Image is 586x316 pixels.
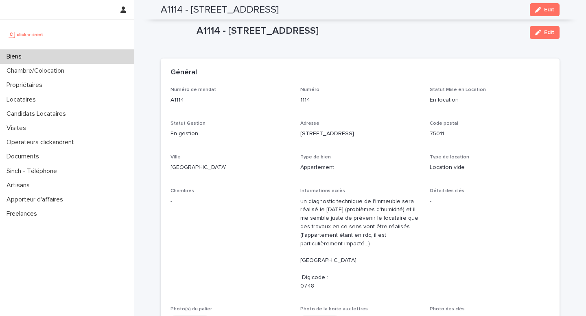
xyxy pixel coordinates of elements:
[530,26,560,39] button: Edit
[430,188,464,193] span: Détail des clés
[3,81,49,89] p: Propriétaires
[3,139,81,146] p: Operateurs clickandrent
[544,30,554,35] span: Edit
[300,87,319,92] span: Numéro
[171,188,194,193] span: Chambres
[3,182,36,189] p: Artisans
[171,87,216,92] span: Numéro de mandat
[430,163,550,172] p: Location vide
[430,130,550,138] p: 75011
[530,3,560,16] button: Edit
[197,25,523,37] p: A1114 - [STREET_ADDRESS]
[430,307,465,312] span: Photo des clés
[430,155,469,160] span: Type de location
[3,96,42,104] p: Locataires
[171,155,181,160] span: Ville
[171,130,291,138] p: En gestion
[300,307,368,312] span: Photo de la boîte aux lettres
[3,67,71,75] p: Chambre/Colocation
[3,53,28,61] p: Biens
[3,124,33,132] p: Visites
[171,197,291,206] p: -
[430,96,550,104] p: En location
[300,163,420,172] p: Appartement
[300,155,331,160] span: Type de bien
[300,96,420,104] p: 1114
[171,96,291,104] p: A1114
[171,163,291,172] p: [GEOGRAPHIC_DATA]
[430,121,458,126] span: Code postal
[300,197,420,290] p: un diagnostic technique de l'immeuble sera réalisé le [DATE] (problèmes d'humidité) et il me semb...
[171,307,212,312] span: Photo(s) du palier
[171,121,206,126] span: Statut Gestion
[161,4,279,16] h2: A1114 - [STREET_ADDRESS]
[430,87,486,92] span: Statut Mise en Location
[3,153,46,160] p: Documents
[544,7,554,13] span: Edit
[300,130,420,138] p: [STREET_ADDRESS]
[3,196,70,203] p: Apporteur d'affaires
[3,110,72,118] p: Candidats Locataires
[3,167,63,175] p: Sinch - Téléphone
[171,68,197,77] h2: Général
[300,121,319,126] span: Adresse
[3,210,44,218] p: Freelances
[7,26,46,43] img: UCB0brd3T0yccxBKYDjQ
[430,197,550,206] p: -
[300,188,345,193] span: Informations accès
